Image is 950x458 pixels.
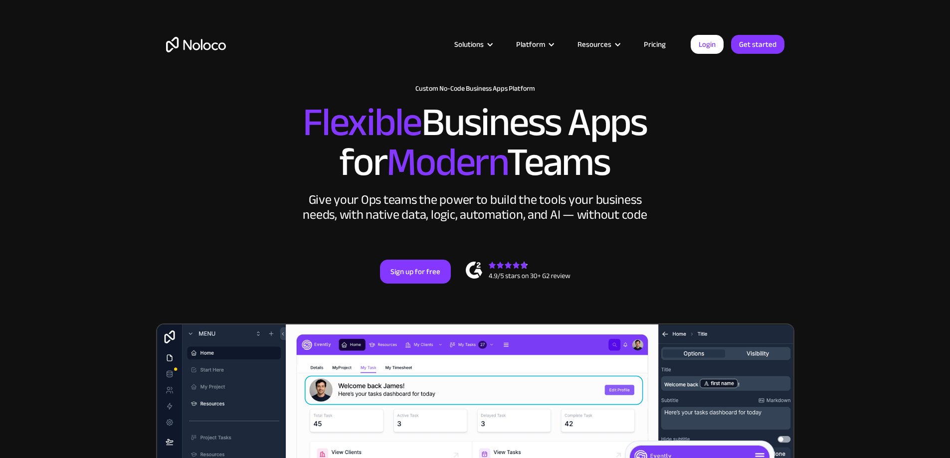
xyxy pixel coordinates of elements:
[631,38,678,51] a: Pricing
[731,35,784,54] a: Get started
[386,125,507,199] span: Modern
[301,192,650,222] div: Give your Ops teams the power to build the tools your business needs, with native data, logic, au...
[166,37,226,52] a: home
[454,38,484,51] div: Solutions
[516,38,545,51] div: Platform
[565,38,631,51] div: Resources
[166,103,784,182] h2: Business Apps for Teams
[691,35,724,54] a: Login
[504,38,565,51] div: Platform
[380,260,451,284] a: Sign up for free
[577,38,611,51] div: Resources
[442,38,504,51] div: Solutions
[303,85,421,159] span: Flexible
